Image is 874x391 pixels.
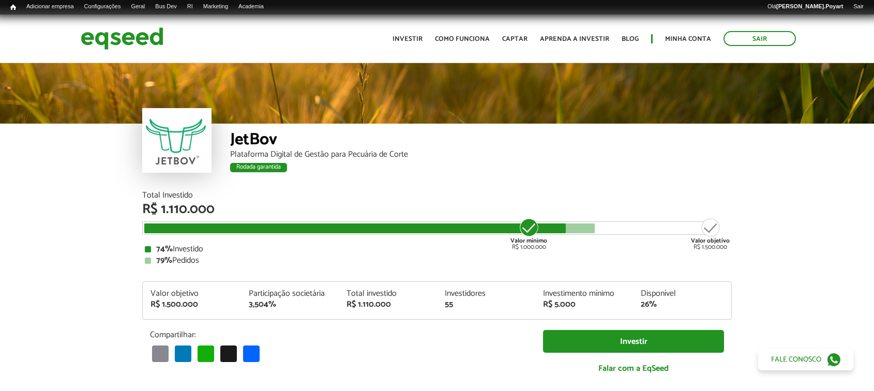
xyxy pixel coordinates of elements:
div: 26% [641,300,724,309]
a: WhatsApp [195,345,216,362]
a: Adicionar empresa [21,3,79,11]
a: Olá[PERSON_NAME].Poyart [762,3,849,11]
strong: 79% [156,253,172,267]
div: Participação societária [249,290,331,298]
div: Plataforma Digital de Gestão para Pecuária de Corte [230,151,732,159]
a: Falar com a EqSeed [543,358,724,379]
a: X [218,345,239,362]
a: Como funciona [435,36,490,42]
a: Início [5,3,21,12]
strong: Valor mínimo [510,236,547,246]
a: RI [182,3,198,11]
a: Investir [543,330,724,353]
a: Bus Dev [150,3,182,11]
a: LinkedIn [173,345,193,362]
div: Investidores [445,290,528,298]
strong: 74% [156,242,173,256]
div: Investimento mínimo [543,290,626,298]
a: Minha conta [665,36,711,42]
div: Rodada garantida [230,163,287,172]
div: 55 [445,300,528,309]
div: Investido [145,245,729,253]
div: 3,504% [249,300,331,309]
div: Total Investido [142,191,732,200]
a: Sair [724,31,796,46]
div: JetBov [230,131,732,151]
div: R$ 1.500.000 [691,217,730,250]
a: Captar [502,36,528,42]
a: Email [150,345,171,362]
div: R$ 1.500.000 [150,300,233,309]
div: R$ 5.000 [543,300,626,309]
a: Academia [233,3,269,11]
span: Início [10,4,16,11]
p: Compartilhar: [150,330,528,340]
a: Fale conosco [758,349,853,370]
a: Sair [848,3,869,11]
div: Valor objetivo [150,290,233,298]
a: Share [241,345,262,362]
a: Aprenda a investir [540,36,609,42]
a: Configurações [79,3,126,11]
div: Disponível [641,290,724,298]
a: Geral [126,3,150,11]
div: R$ 1.110.000 [346,300,429,309]
a: Investir [393,36,423,42]
div: Total investido [346,290,429,298]
a: Marketing [198,3,233,11]
div: Pedidos [145,257,729,265]
a: Blog [622,36,639,42]
div: R$ 1.110.000 [142,203,732,216]
strong: Valor objetivo [691,236,730,246]
img: EqSeed [81,25,163,52]
strong: [PERSON_NAME].Poyart [776,3,843,9]
div: R$ 1.000.000 [509,217,548,250]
